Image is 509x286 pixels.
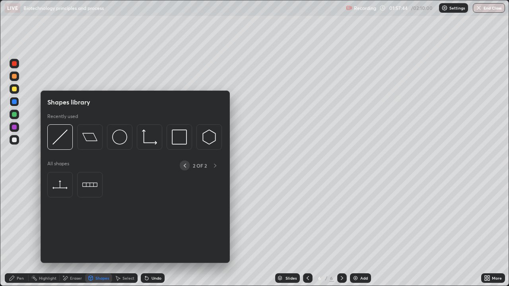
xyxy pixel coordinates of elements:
[95,276,109,280] div: Shapes
[122,276,134,280] div: Select
[82,177,97,192] img: svg+xml;charset=utf-8,%3Csvg%20xmlns%3D%22http%3A%2F%2Fwww.w3.org%2F2000%2Fsvg%22%20width%3D%2250...
[52,177,68,192] img: svg+xml;charset=utf-8,%3Csvg%20xmlns%3D%22http%3A%2F%2Fwww.w3.org%2F2000%2Fsvg%22%20width%3D%2244...
[112,129,127,145] img: svg+xml;charset=utf-8,%3Csvg%20xmlns%3D%22http%3A%2F%2Fwww.w3.org%2F2000%2Fsvg%22%20width%3D%2236...
[47,160,69,170] p: All shapes
[346,5,352,11] img: recording.375f2c34.svg
[286,276,297,280] div: Slides
[476,5,482,11] img: end-class-cross
[441,5,448,11] img: class-settings-icons
[39,276,56,280] div: Highlight
[142,129,157,145] img: svg+xml;charset=utf-8,%3Csvg%20xmlns%3D%22http%3A%2F%2Fwww.w3.org%2F2000%2Fsvg%22%20width%3D%2233...
[473,3,505,13] button: End Class
[449,6,465,10] p: Settings
[70,276,82,280] div: Eraser
[82,129,97,145] img: svg+xml;charset=utf-8,%3Csvg%20xmlns%3D%22http%3A%2F%2Fwww.w3.org%2F2000%2Fsvg%22%20width%3D%2244...
[325,276,328,280] div: /
[492,276,502,280] div: More
[47,113,78,120] p: Recently used
[47,97,90,107] h5: Shapes library
[7,5,18,11] p: LIVE
[152,276,161,280] div: Undo
[172,129,187,145] img: svg+xml;charset=utf-8,%3Csvg%20xmlns%3D%22http%3A%2F%2Fwww.w3.org%2F2000%2Fsvg%22%20width%3D%2234...
[52,129,68,145] img: svg+xml;charset=utf-8,%3Csvg%20xmlns%3D%22http%3A%2F%2Fwww.w3.org%2F2000%2Fsvg%22%20width%3D%2230...
[360,276,368,280] div: Add
[352,275,359,281] img: add-slide-button
[23,5,104,11] p: Biotechnology principles and process
[17,276,24,280] div: Pen
[354,5,376,11] p: Recording
[193,162,207,169] p: 2 OF 2
[329,274,334,282] div: 6
[316,276,324,280] div: 6
[202,129,217,145] img: svg+xml;charset=utf-8,%3Csvg%20xmlns%3D%22http%3A%2F%2Fwww.w3.org%2F2000%2Fsvg%22%20width%3D%2230...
